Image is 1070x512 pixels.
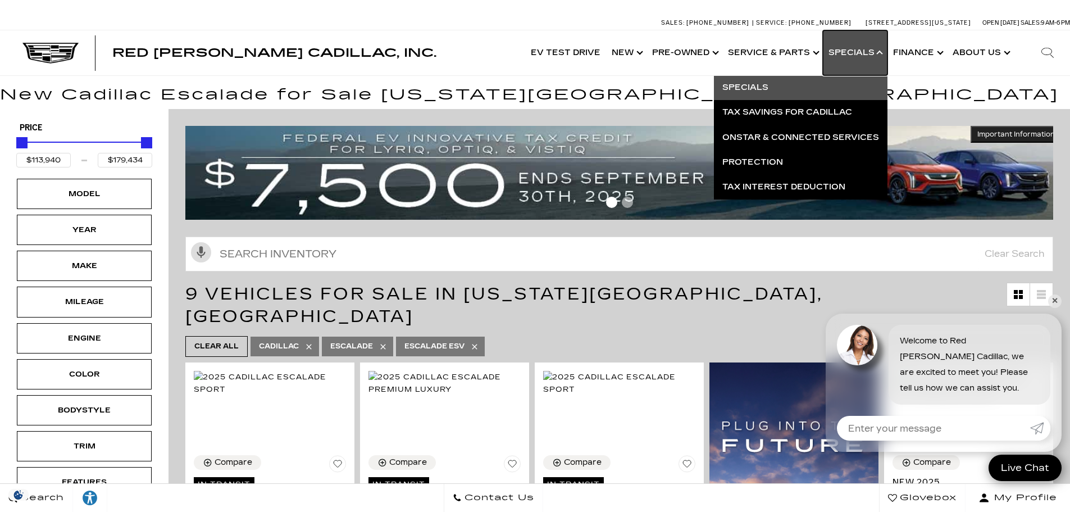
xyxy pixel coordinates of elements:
div: MileageMileage [17,287,152,317]
a: Sales: [PHONE_NUMBER] [661,20,752,26]
div: Compare [564,457,602,468]
div: ColorColor [17,359,152,389]
span: In Transit [368,477,429,492]
img: Opt-Out Icon [6,489,31,501]
a: Service & Parts [722,30,823,75]
img: 2025 Cadillac Escalade Sport [543,371,695,396]
a: Tax Interest Deduction [714,175,887,200]
a: Finance [887,30,947,75]
a: Submit [1030,416,1050,441]
button: Compare Vehicle [368,455,436,470]
a: Specials [714,75,887,100]
img: Agent profile photo [837,325,877,365]
a: Pre-Owned [646,30,722,75]
span: Escalade [330,339,373,354]
div: Price [16,133,152,167]
button: Compare Vehicle [543,455,611,470]
div: TrimTrim [17,431,152,461]
div: Make [56,260,112,272]
span: 9 Vehicles for Sale in [US_STATE][GEOGRAPHIC_DATA], [GEOGRAPHIC_DATA] [185,284,823,327]
span: Search [17,490,64,506]
input: Search Inventory [185,237,1053,271]
div: Mileage [56,296,112,308]
span: New 2025 [893,477,1036,488]
div: BodystyleBodystyle [17,395,152,425]
div: Compare [389,457,427,468]
span: Important Information [977,130,1055,139]
div: Year [56,224,112,236]
button: Open user profile menu [966,484,1070,512]
div: Explore your accessibility options [73,490,107,506]
a: Explore your accessibility options [73,484,107,512]
a: Red [PERSON_NAME] Cadillac, Inc. [112,47,436,58]
div: Model [56,188,112,200]
span: Escalade ESV [404,339,465,354]
span: Go to slide 2 [622,197,633,208]
div: Bodystyle [56,404,112,416]
div: Compare [913,457,951,468]
a: Glovebox [879,484,966,512]
a: [STREET_ADDRESS][US_STATE] [866,19,971,26]
span: Red [PERSON_NAME] Cadillac, Inc. [112,46,436,60]
span: Live Chat [995,461,1055,474]
div: EngineEngine [17,323,152,354]
div: Welcome to Red [PERSON_NAME] Cadillac, we are excited to meet you! Please tell us how we can assi... [889,325,1050,405]
div: Features [56,476,112,488]
button: Save Vehicle [504,455,521,477]
div: Engine [56,332,112,345]
div: Compare [215,457,252,468]
img: vrp-tax-ending-august-version [185,126,1062,220]
input: Minimum [16,153,71,167]
div: ModelModel [17,179,152,209]
span: Contact Us [462,490,534,506]
a: New 2025Cadillac Escalade ESV Premium Luxury [893,477,1045,510]
a: About Us [947,30,1014,75]
section: Click to Open Cookie Consent Modal [6,489,31,501]
svg: Click to toggle on voice search [191,242,211,262]
span: Glovebox [897,490,957,506]
a: Specials [823,30,887,75]
a: Live Chat [989,455,1062,481]
span: Go to slide 1 [606,197,617,208]
button: Save Vehicle [329,455,346,477]
button: Compare Vehicle [893,455,960,470]
span: [PHONE_NUMBER] [789,19,852,26]
div: Color [56,368,112,380]
div: Minimum Price [16,137,28,148]
span: Sales: [1021,19,1041,26]
input: Enter your message [837,416,1030,441]
a: OnStar & Connected Services [714,125,887,150]
img: Cadillac Dark Logo with Cadillac White Text [22,43,79,64]
div: MakeMake [17,251,152,281]
span: In Transit [543,477,604,492]
span: Clear All [194,339,239,354]
button: Save Vehicle [679,455,695,477]
div: FeaturesFeatures [17,467,152,497]
a: Contact Us [444,484,543,512]
a: New [606,30,646,75]
span: Sales: [661,19,685,26]
button: Compare Vehicle [194,455,261,470]
span: [PHONE_NUMBER] [686,19,749,26]
img: 2025 Cadillac Escalade Premium Luxury [368,371,521,396]
span: Open [DATE] [982,19,1019,26]
div: Trim [56,440,112,452]
div: Maximum Price [141,137,152,148]
a: Tax Savings for Cadillac [714,100,887,125]
span: Cadillac [259,339,299,354]
span: My Profile [990,490,1057,506]
a: Service: [PHONE_NUMBER] [752,20,854,26]
a: Protection [714,150,887,175]
img: 2025 Cadillac Escalade Sport [194,371,346,396]
h5: Price [20,123,149,133]
span: 9 AM-6 PM [1041,19,1070,26]
span: In Transit [194,477,254,492]
div: YearYear [17,215,152,245]
a: EV Test Drive [525,30,606,75]
span: Service: [756,19,787,26]
input: Maximum [98,153,152,167]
